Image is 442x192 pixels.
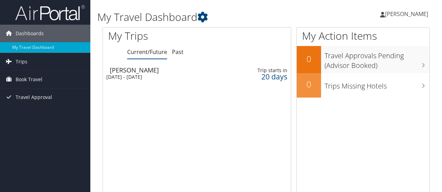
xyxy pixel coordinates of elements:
h1: My Trips [108,29,207,43]
a: [PERSON_NAME] [380,3,435,24]
h2: 0 [297,53,321,65]
div: [PERSON_NAME] [110,67,227,73]
h2: 0 [297,78,321,90]
h3: Trips Missing Hotels [325,78,429,91]
span: [PERSON_NAME] [385,10,428,18]
span: Book Travel [16,71,42,88]
a: Past [172,48,183,56]
span: Dashboards [16,25,44,42]
img: airportal-logo.png [15,5,85,21]
div: Trip starts in [248,67,287,74]
h3: Travel Approvals Pending (Advisor Booked) [325,47,429,70]
span: Travel Approval [16,89,52,106]
div: 20 days [248,74,287,80]
a: Current/Future [127,48,167,56]
span: Trips [16,53,27,70]
a: 0Travel Approvals Pending (Advisor Booked) [297,46,429,73]
div: [DATE] - [DATE] [106,74,224,80]
h1: My Action Items [297,29,429,43]
a: 0Trips Missing Hotels [297,73,429,98]
h1: My Travel Dashboard [97,10,322,24]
